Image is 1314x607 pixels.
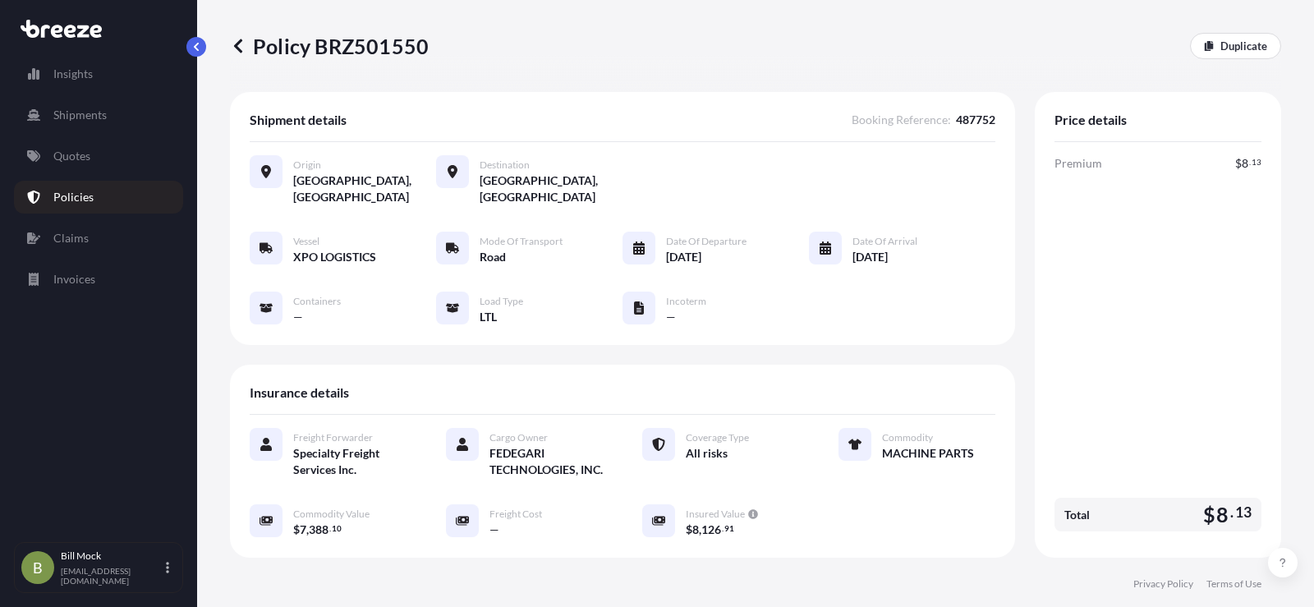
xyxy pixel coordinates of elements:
[293,524,300,536] span: $
[489,508,542,521] span: Freight Cost
[692,524,699,536] span: 8
[1054,155,1102,172] span: Premium
[250,384,349,401] span: Insurance details
[250,112,347,128] span: Shipment details
[1230,508,1234,517] span: .
[686,508,745,521] span: Insured Value
[480,249,506,265] span: Road
[852,112,951,128] span: Booking Reference :
[666,235,747,248] span: Date of Departure
[14,222,183,255] a: Claims
[230,33,429,59] p: Policy BRZ501550
[309,524,328,536] span: 388
[724,526,734,531] span: 91
[489,431,548,444] span: Cargo Owner
[666,295,706,308] span: Incoterm
[332,526,342,531] span: 10
[14,263,183,296] a: Invoices
[852,249,888,265] span: [DATE]
[14,57,183,90] a: Insights
[1216,504,1229,525] span: 8
[53,271,95,287] p: Invoices
[53,148,90,164] p: Quotes
[14,140,183,172] a: Quotes
[882,445,974,462] span: MACHINE PARTS
[882,431,933,444] span: Commodity
[1054,112,1127,128] span: Price details
[686,524,692,536] span: $
[686,445,728,462] span: All risks
[329,526,331,531] span: .
[666,309,676,325] span: —
[293,172,436,205] span: [GEOGRAPHIC_DATA], [GEOGRAPHIC_DATA]
[1220,38,1267,54] p: Duplicate
[480,172,623,205] span: [GEOGRAPHIC_DATA], [GEOGRAPHIC_DATA]
[480,159,530,172] span: Destination
[489,445,603,478] span: FEDEGARI TECHNOLOGIES, INC.
[1190,33,1281,59] a: Duplicate
[61,566,163,586] p: [EMAIL_ADDRESS][DOMAIN_NAME]
[699,524,701,536] span: ,
[1235,158,1242,169] span: $
[293,249,376,265] span: XPO LOGISTICS
[1235,508,1252,517] span: 13
[1242,158,1248,169] span: 8
[722,526,724,531] span: .
[1206,577,1261,591] a: Terms of Use
[61,550,163,563] p: Bill Mock
[1064,507,1090,523] span: Total
[293,431,373,444] span: Freight Forwarder
[489,522,499,538] span: —
[293,508,370,521] span: Commodity Value
[53,66,93,82] p: Insights
[306,524,309,536] span: ,
[53,189,94,205] p: Policies
[480,309,497,325] span: LTL
[33,559,43,576] span: B
[293,309,303,325] span: —
[293,159,321,172] span: Origin
[686,431,749,444] span: Coverage Type
[480,235,563,248] span: Mode of Transport
[701,524,721,536] span: 126
[852,235,917,248] span: Date of Arrival
[53,230,89,246] p: Claims
[293,295,341,308] span: Containers
[1133,577,1193,591] a: Privacy Policy
[1252,159,1261,165] span: 13
[666,249,701,265] span: [DATE]
[14,99,183,131] a: Shipments
[1203,504,1215,525] span: $
[14,181,183,214] a: Policies
[480,295,523,308] span: Load Type
[1249,159,1251,165] span: .
[53,107,107,123] p: Shipments
[293,445,407,478] span: Specialty Freight Services Inc.
[293,235,319,248] span: Vessel
[300,524,306,536] span: 7
[956,112,995,128] span: 487752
